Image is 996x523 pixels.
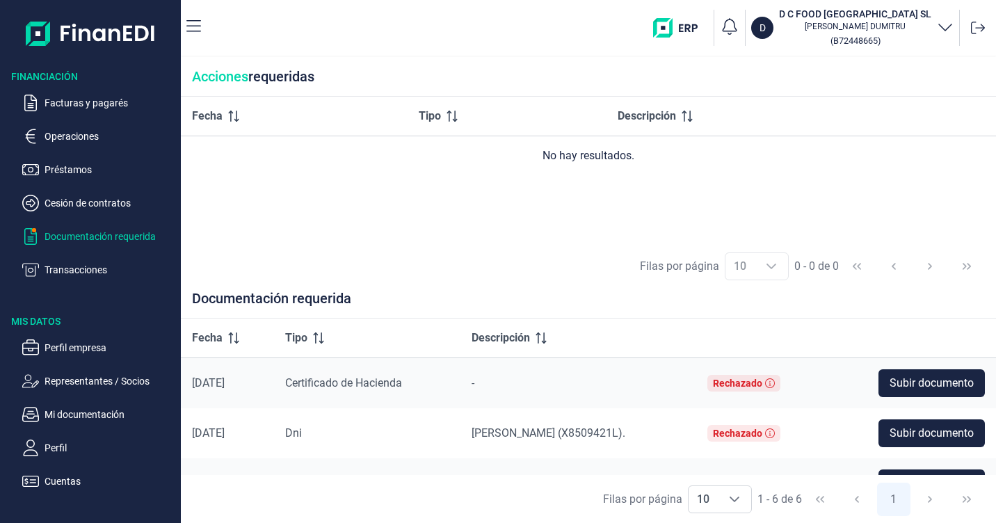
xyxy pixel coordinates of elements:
button: Representantes / Socios [22,373,175,389]
button: Transacciones [22,261,175,278]
div: Documentación requerida [181,290,996,319]
img: Logo de aplicación [26,11,156,56]
span: Certificado de Hacienda [285,376,402,389]
button: Perfil [22,440,175,456]
div: Choose [755,253,788,280]
p: Préstamos [45,161,175,178]
button: Facturas y pagarés [22,95,175,111]
span: [PERSON_NAME] (X8509421L). [472,426,625,440]
h3: D C FOOD [GEOGRAPHIC_DATA] SL [779,7,931,21]
p: Cesión de contratos [45,195,175,211]
span: Fecha [192,108,223,124]
span: Subir documento [890,375,974,392]
p: Cuentas [45,473,175,490]
span: Subir documento [890,425,974,442]
button: First Page [840,250,874,283]
p: Perfil empresa [45,339,175,356]
p: Documentación requerida [45,228,175,245]
div: [DATE] [192,376,263,390]
span: - [472,376,474,389]
button: Subir documento [878,419,985,447]
button: Page 1 [877,483,910,516]
div: No hay resultados. [192,147,985,164]
div: Choose [718,486,751,513]
span: 10 [689,486,718,513]
button: Next Page [913,483,947,516]
div: Rechazado [713,428,762,439]
button: Operaciones [22,128,175,145]
button: DD C FOOD [GEOGRAPHIC_DATA] SL[PERSON_NAME] DUMITRU(B72448665) [751,7,954,49]
span: Subir documento [890,475,974,492]
p: [PERSON_NAME] DUMITRU [779,21,931,32]
button: Subir documento [878,369,985,397]
button: Mi documentación [22,406,175,423]
button: Préstamos [22,161,175,178]
span: Dni [285,426,302,440]
button: Previous Page [877,250,910,283]
img: erp [653,18,708,38]
p: Transacciones [45,261,175,278]
span: Tipo [285,330,307,346]
p: Perfil [45,440,175,456]
span: Descripción [618,108,676,124]
button: Previous Page [840,483,874,516]
div: requeridas [181,57,996,97]
div: Rechazado [713,378,762,389]
span: Descripción [472,330,530,346]
small: Copiar cif [830,35,881,46]
button: Documentación requerida [22,228,175,245]
p: Representantes / Socios [45,373,175,389]
button: Cuentas [22,473,175,490]
div: Filas por página [603,491,682,508]
p: Mi documentación [45,406,175,423]
div: [DATE] [192,426,263,440]
span: 0 - 0 de 0 [794,261,839,272]
p: Operaciones [45,128,175,145]
span: 1 - 6 de 6 [757,494,802,505]
p: Facturas y pagarés [45,95,175,111]
button: Last Page [950,483,983,516]
button: Subir documento [878,469,985,497]
button: Perfil empresa [22,339,175,356]
span: Tipo [419,108,441,124]
span: Acciones [192,68,248,85]
button: Last Page [950,250,983,283]
p: D [760,21,766,35]
span: Fecha [192,330,223,346]
div: Filas por página [640,258,719,275]
button: Cesión de contratos [22,195,175,211]
button: Next Page [913,250,947,283]
button: First Page [803,483,837,516]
